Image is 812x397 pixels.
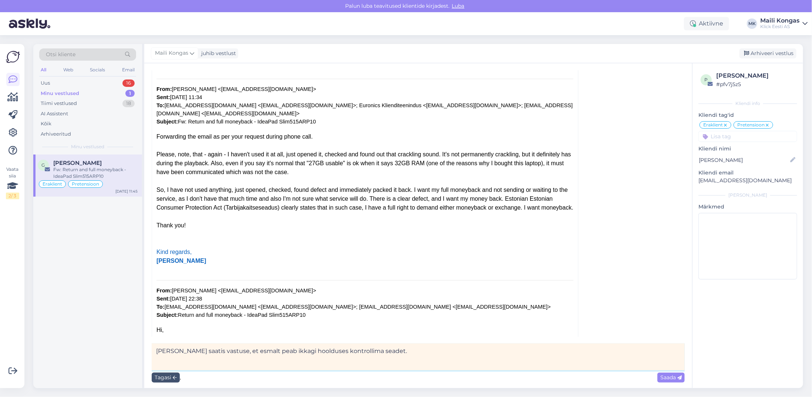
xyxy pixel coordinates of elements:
div: [PERSON_NAME] [698,192,797,198]
span: p [705,77,708,82]
div: Please, note, that - again - I haven't used it at all, just opened it, checked and found out that... [156,150,573,177]
span: Otsi kliente [46,51,75,58]
div: 18 [122,100,135,107]
span: Pretensioon [72,182,99,186]
div: [PERSON_NAME] [716,71,795,80]
div: [DATE] 11:45 [115,189,138,194]
b: Sent: [156,94,170,100]
div: Hi, [156,326,573,335]
div: [PERSON_NAME] <[EMAIL_ADDRESS][DOMAIN_NAME]> [DATE] 22:38 [EMAIL_ADDRESS][DOMAIN_NAME] <[EMAIL_AD... [156,286,573,319]
div: Maili Kongas [760,18,799,24]
div: AI Assistent [41,110,68,118]
div: Thank you! [156,221,573,230]
div: Web [62,65,75,75]
p: Kliendi tag'id [698,111,797,119]
div: Tiimi vestlused [41,100,77,107]
div: 1 [125,90,135,97]
div: Arhiveeri vestlus [739,48,796,58]
div: , [152,370,685,384]
b: Subject: [156,119,178,125]
div: Socials [88,65,107,75]
b: From: [156,86,172,92]
span: Giorgi Tsiklauri [53,160,102,166]
div: Arhiveeritud [41,130,71,138]
div: Forwarding the email as per your request during phone call. [156,132,573,141]
div: All [39,65,48,75]
span: Saada [660,374,682,381]
div: Fw: Return and full moneyback - IdeaPad Slim515ARP10 [53,166,138,180]
div: Kõik [41,120,51,128]
span: Luba [450,3,467,9]
b: Subject: [156,312,178,318]
b: Sent: [156,296,170,302]
div: MK [747,18,757,29]
p: Kliendi nimi [698,145,797,153]
img: Askly Logo [6,50,20,64]
input: Lisa tag [698,131,797,142]
span: G [42,162,45,168]
span: Eraklient [703,123,723,127]
p: [EMAIL_ADDRESS][DOMAIN_NAME] [698,177,797,184]
span: Pretensioon [737,123,765,127]
span: Kind regards, [156,249,192,255]
div: [PERSON_NAME] <[EMAIL_ADDRESS][DOMAIN_NAME]> [DATE] 11:34 [EMAIL_ADDRESS][DOMAIN_NAME] <[EMAIL_AD... [156,85,573,126]
div: Email [121,65,136,75]
p: Märkmed [698,203,797,211]
div: # pfv7j5z5 [716,80,795,88]
div: 2 / 3 [6,193,19,199]
div: Minu vestlused [41,90,79,97]
div: Uus [41,79,50,87]
a: Maili KongasKlick Eesti AS [760,18,808,30]
span: Eraklient [43,182,62,186]
div: 16 [122,79,135,87]
input: Lisa nimi [699,156,789,164]
b: To: [156,102,165,108]
div: Aktiivne [684,17,729,30]
b: [PERSON_NAME] [156,258,206,264]
div: So, I have not used anything, just opened, checked, found defect and immediately packed it back. ... [156,186,573,212]
div: Vaata siia [6,166,19,199]
b: From: [156,288,172,293]
span: Minu vestlused [71,143,104,150]
div: Tagasi [152,373,180,383]
div: Kliendi info [698,100,797,107]
textarea: [PERSON_NAME] saatis vastuse, et esmalt peab ikkagi hoolduses kontrollima seadet. [152,343,685,370]
div: Klick Eesti AS [760,24,799,30]
div: juhib vestlust [198,50,236,57]
span: Maili Kongas [155,49,188,57]
b: To: [156,304,165,310]
p: Kliendi email [698,169,797,177]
